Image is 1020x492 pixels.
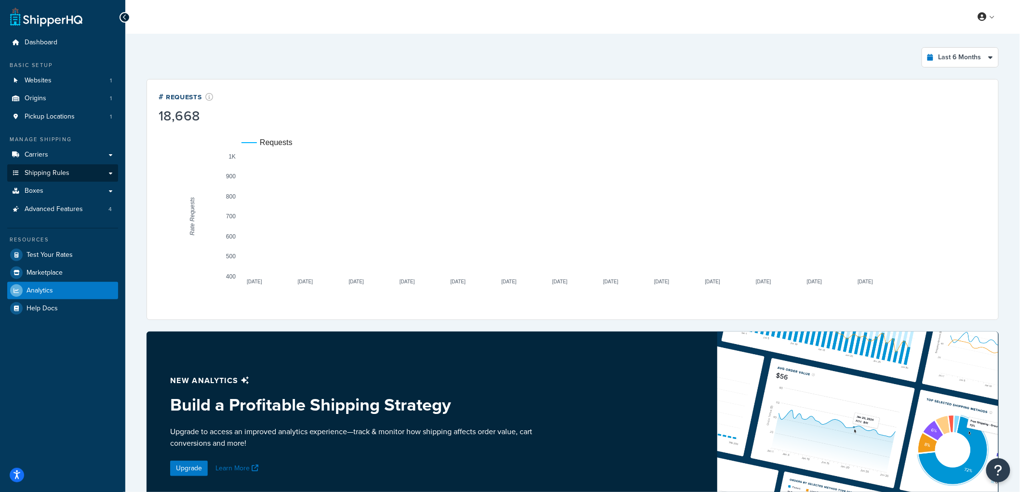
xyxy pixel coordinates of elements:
[7,264,118,281] a: Marketplace
[226,253,236,260] text: 500
[7,200,118,218] a: Advanced Features4
[226,173,236,180] text: 900
[25,94,46,103] span: Origins
[226,273,236,280] text: 400
[451,279,466,285] text: [DATE]
[501,279,517,285] text: [DATE]
[7,72,118,90] li: Websites
[25,187,43,195] span: Boxes
[986,458,1010,482] button: Open Resource Center
[226,193,236,200] text: 800
[159,91,214,102] div: # Requests
[858,279,873,285] text: [DATE]
[170,426,550,449] p: Upgrade to access an improved analytics experience—track & monitor how shipping affects order val...
[7,108,118,126] a: Pickup Locations1
[349,279,364,285] text: [DATE]
[170,395,550,414] h3: Build a Profitable Shipping Strategy
[705,279,721,285] text: [DATE]
[7,90,118,107] a: Origins1
[7,72,118,90] a: Websites1
[226,213,236,220] text: 700
[756,279,771,285] text: [DATE]
[27,269,63,277] span: Marketplace
[25,151,48,159] span: Carriers
[170,461,208,476] a: Upgrade
[552,279,568,285] text: [DATE]
[25,39,57,47] span: Dashboard
[27,287,53,295] span: Analytics
[108,205,112,213] span: 4
[7,135,118,144] div: Manage Shipping
[7,164,118,182] a: Shipping Rules
[189,197,196,235] text: Rate Requests
[603,279,618,285] text: [DATE]
[7,236,118,244] div: Resources
[27,251,73,259] span: Test Your Rates
[7,300,118,317] a: Help Docs
[7,246,118,264] a: Test Your Rates
[260,139,293,147] text: Requests
[110,77,112,85] span: 1
[159,109,214,123] div: 18,668
[7,34,118,52] a: Dashboard
[7,108,118,126] li: Pickup Locations
[654,279,670,285] text: [DATE]
[7,90,118,107] li: Origins
[25,77,52,85] span: Websites
[228,153,236,160] text: 1K
[247,279,262,285] text: [DATE]
[807,279,822,285] text: [DATE]
[170,374,550,387] p: New analytics
[25,205,83,213] span: Advanced Features
[400,279,415,285] text: [DATE]
[7,282,118,299] a: Analytics
[7,200,118,218] li: Advanced Features
[110,94,112,103] span: 1
[7,182,118,200] a: Boxes
[110,113,112,121] span: 1
[25,169,69,177] span: Shipping Rules
[7,61,118,69] div: Basic Setup
[226,233,236,240] text: 600
[27,305,58,313] span: Help Docs
[159,125,987,308] svg: A chart.
[215,463,261,473] a: Learn More
[25,113,75,121] span: Pickup Locations
[7,146,118,164] a: Carriers
[298,279,313,285] text: [DATE]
